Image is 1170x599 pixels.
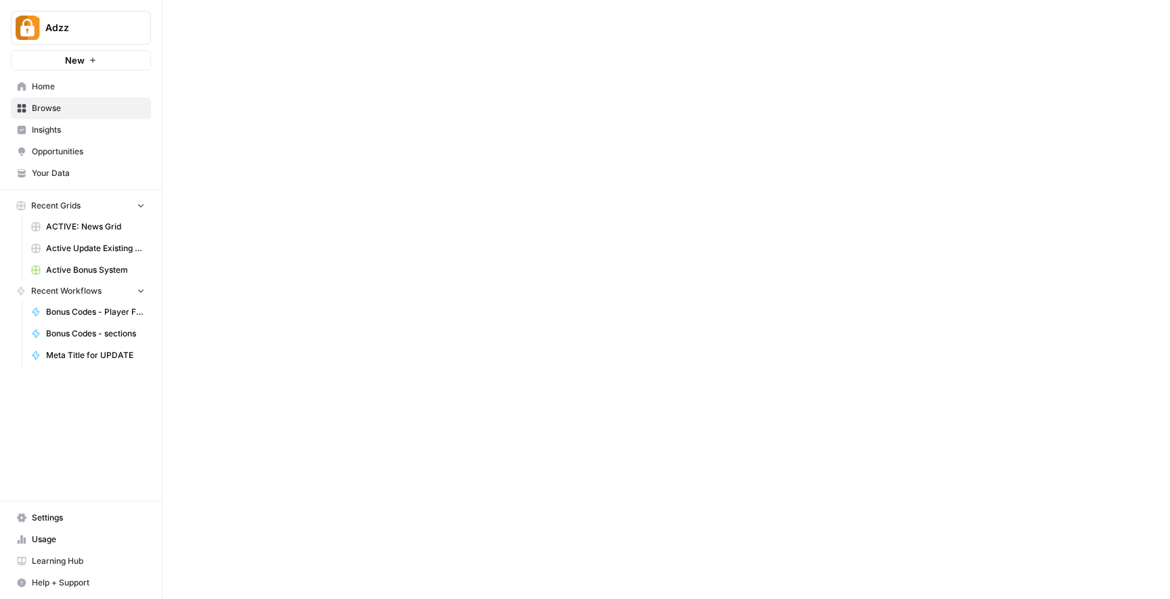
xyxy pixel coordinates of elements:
[46,264,145,276] span: Active Bonus System
[25,323,151,345] a: Bonus Codes - sections
[46,221,145,233] span: ACTIVE: News Grid
[32,102,145,114] span: Browse
[11,141,151,162] a: Opportunities
[11,162,151,184] a: Your Data
[11,76,151,97] a: Home
[32,577,145,589] span: Help + Support
[11,119,151,141] a: Insights
[46,349,145,361] span: Meta Title for UPDATE
[25,216,151,238] a: ACTIVE: News Grid
[11,97,151,119] a: Browse
[11,550,151,572] a: Learning Hub
[31,200,81,212] span: Recent Grids
[31,285,102,297] span: Recent Workflows
[32,167,145,179] span: Your Data
[65,53,85,67] span: New
[45,21,127,35] span: Adzz
[16,16,40,40] img: Adzz Logo
[11,196,151,216] button: Recent Grids
[32,81,145,93] span: Home
[25,259,151,281] a: Active Bonus System
[11,281,151,301] button: Recent Workflows
[11,507,151,529] a: Settings
[25,345,151,366] a: Meta Title for UPDATE
[46,306,145,318] span: Bonus Codes - Player Focused
[11,50,151,70] button: New
[25,301,151,323] a: Bonus Codes - Player Focused
[32,512,145,524] span: Settings
[32,555,145,567] span: Learning Hub
[46,328,145,340] span: Bonus Codes - sections
[46,242,145,254] span: Active Update Existing Post
[11,11,151,45] button: Workspace: Adzz
[11,572,151,594] button: Help + Support
[11,529,151,550] a: Usage
[32,533,145,546] span: Usage
[32,146,145,158] span: Opportunities
[32,124,145,136] span: Insights
[25,238,151,259] a: Active Update Existing Post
